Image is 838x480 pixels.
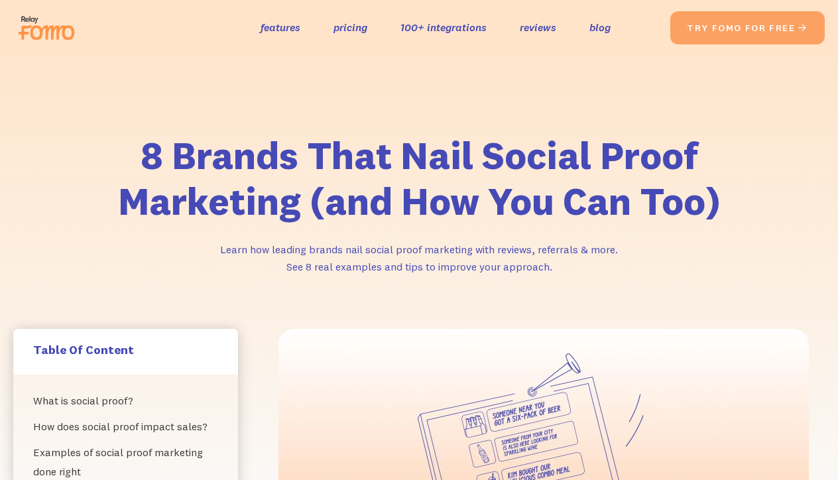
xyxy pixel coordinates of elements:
a: What is social proof? [33,388,218,414]
a: 100+ integrations [400,18,487,37]
h1: 8 Brands That Nail Social Proof Marketing (and How You Can Too) [81,133,757,225]
a: blog [589,18,611,37]
a: How does social proof impact sales? [33,414,218,440]
a: pricing [333,18,367,37]
h5: Table Of Content [33,342,218,357]
p: Learn how leading brands nail social proof marketing with reviews, referrals & more. See 8 real e... [220,241,618,276]
a: reviews [520,18,556,37]
span:  [798,22,808,34]
a: try fomo for free [670,11,825,44]
a: features [261,18,300,37]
